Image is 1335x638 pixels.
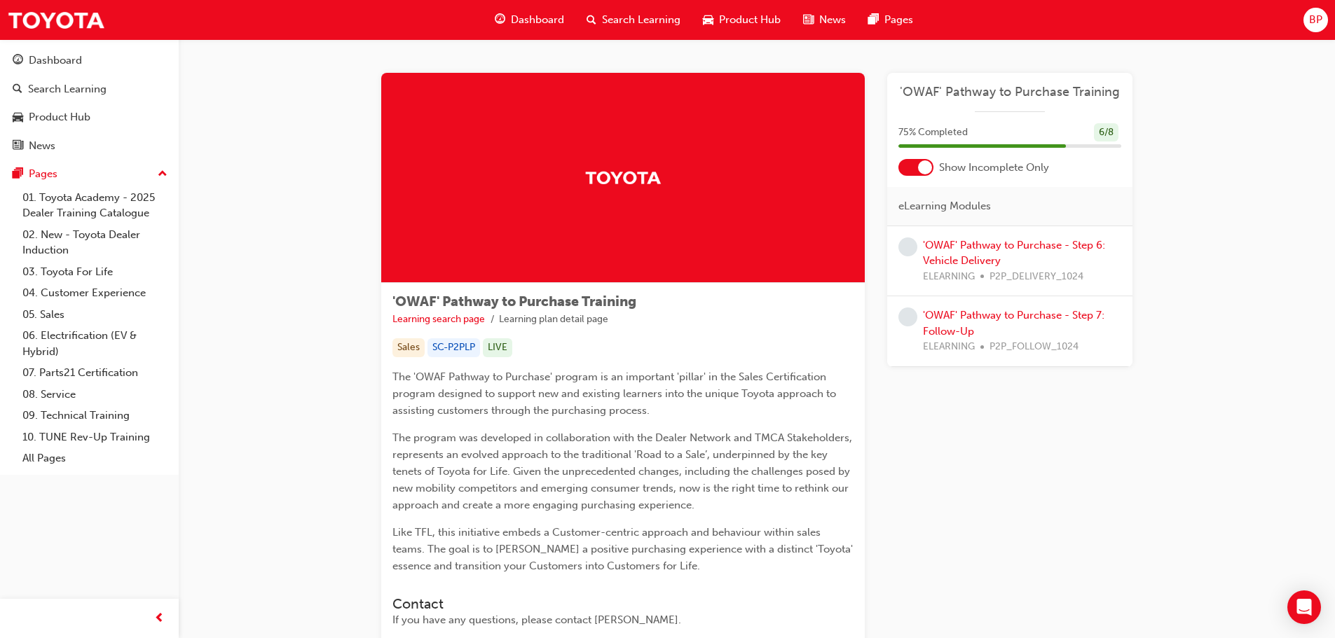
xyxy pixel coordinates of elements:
[703,11,713,29] span: car-icon
[898,307,917,326] span: learningRecordVerb_NONE-icon
[575,6,692,34] a: search-iconSearch Learning
[13,83,22,96] span: search-icon
[923,309,1104,338] a: 'OWAF' Pathway to Purchase - Step 7: Follow-Up
[392,293,636,310] span: 'OWAF' Pathway to Purchase Training
[1287,590,1321,624] div: Open Intercom Messenger
[427,338,480,357] div: SC-P2PLP
[868,11,879,29] span: pages-icon
[6,161,173,187] button: Pages
[602,12,680,28] span: Search Learning
[7,4,105,36] img: Trak
[990,339,1079,355] span: P2P_FOLLOW_1024
[884,12,913,28] span: Pages
[17,448,173,469] a: All Pages
[1303,8,1328,32] button: BP
[6,45,173,161] button: DashboardSearch LearningProduct HubNews
[6,76,173,102] a: Search Learning
[1309,12,1322,28] span: BP
[857,6,924,34] a: pages-iconPages
[495,11,505,29] span: guage-icon
[392,526,856,572] span: Like TFL, this initiative embeds a Customer-centric approach and behaviour within sales teams. Th...
[13,168,23,181] span: pages-icon
[719,12,781,28] span: Product Hub
[923,269,975,285] span: ELEARNING
[392,596,854,612] h3: Contact
[392,313,485,325] a: Learning search page
[483,338,512,357] div: LIVE
[898,84,1121,100] a: 'OWAF' Pathway to Purchase Training
[923,339,975,355] span: ELEARNING
[511,12,564,28] span: Dashboard
[17,187,173,224] a: 01. Toyota Academy - 2025 Dealer Training Catalogue
[29,166,57,182] div: Pages
[819,12,846,28] span: News
[584,165,662,190] img: Trak
[499,312,608,328] li: Learning plan detail page
[13,111,23,124] span: car-icon
[13,140,23,153] span: news-icon
[898,198,991,214] span: eLearning Modules
[6,104,173,130] a: Product Hub
[587,11,596,29] span: search-icon
[158,165,167,183] span: up-icon
[898,125,968,141] span: 75 % Completed
[29,53,82,69] div: Dashboard
[803,11,814,29] span: news-icon
[17,405,173,427] a: 09. Technical Training
[17,325,173,362] a: 06. Electrification (EV & Hybrid)
[17,304,173,326] a: 05. Sales
[6,133,173,159] a: News
[28,81,107,97] div: Search Learning
[17,427,173,448] a: 10. TUNE Rev-Up Training
[392,431,855,511] span: The program was developed in collaboration with the Dealer Network and TMCA Stakeholders, represe...
[17,261,173,283] a: 03. Toyota For Life
[13,55,23,67] span: guage-icon
[17,362,173,384] a: 07. Parts21 Certification
[29,138,55,154] div: News
[17,384,173,405] a: 08. Service
[392,370,839,417] span: The 'OWAF Pathway to Purchase' program is an important 'pillar' in the Sales Certification progra...
[923,239,1105,268] a: 'OWAF' Pathway to Purchase - Step 6: Vehicle Delivery
[17,224,173,261] a: 02. New - Toyota Dealer Induction
[392,338,425,357] div: Sales
[17,282,173,304] a: 04. Customer Experience
[392,612,854,628] div: If you have any questions, please contact [PERSON_NAME].
[1094,123,1118,142] div: 6 / 8
[6,48,173,74] a: Dashboard
[692,6,792,34] a: car-iconProduct Hub
[484,6,575,34] a: guage-iconDashboard
[898,237,917,256] span: learningRecordVerb_NONE-icon
[792,6,857,34] a: news-iconNews
[939,160,1049,176] span: Show Incomplete Only
[29,109,90,125] div: Product Hub
[154,610,165,627] span: prev-icon
[990,269,1083,285] span: P2P_DELIVERY_1024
